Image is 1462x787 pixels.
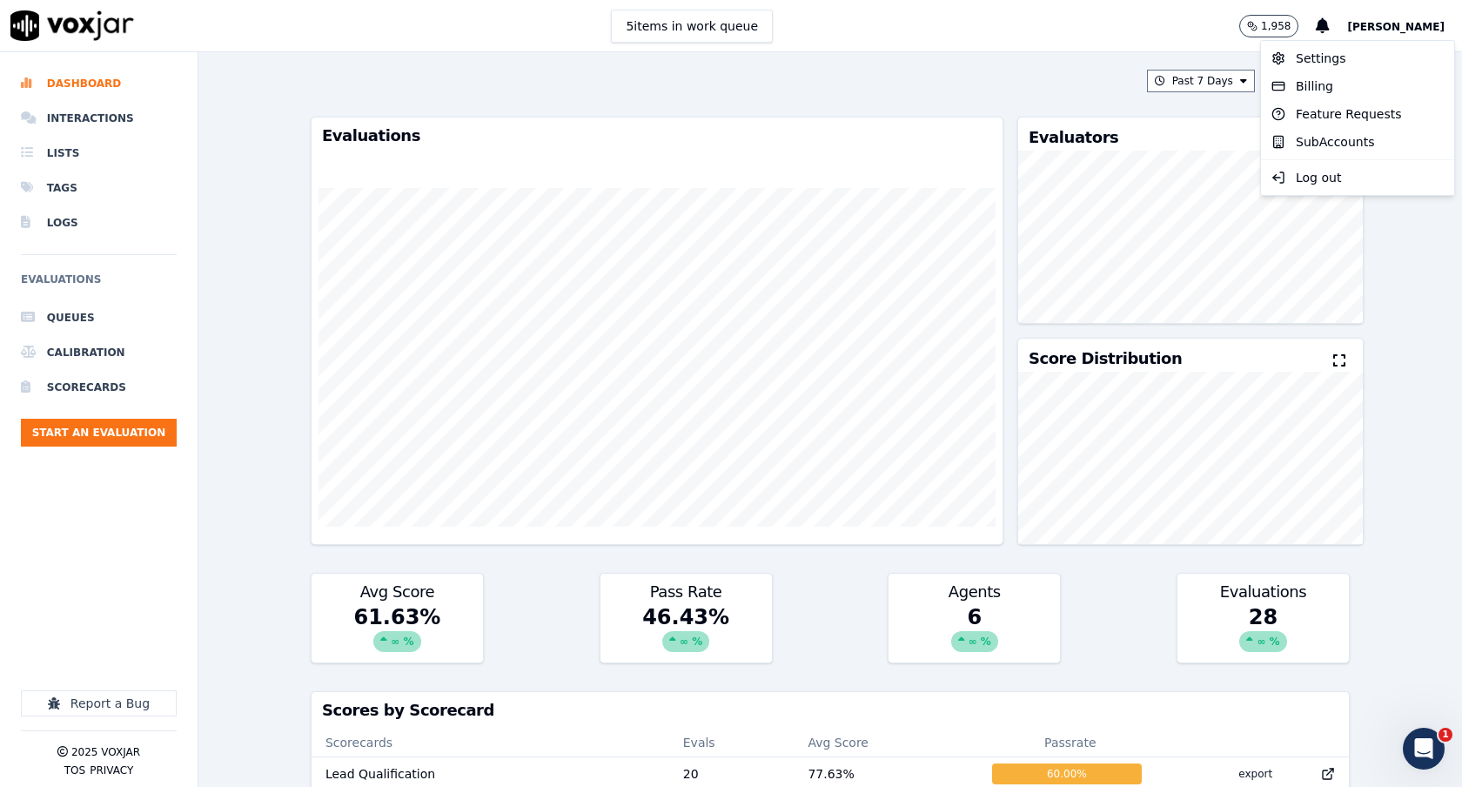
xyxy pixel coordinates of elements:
a: Logs [21,205,177,240]
h6: Evaluations [21,269,177,300]
div: Settings [1264,44,1451,72]
th: Passrate [978,729,1162,757]
a: Lists [21,136,177,171]
h3: Agents [899,584,1050,600]
div: 46.43 % [600,603,772,663]
button: TOS [64,763,85,777]
div: ∞ % [662,631,709,652]
div: Feature Requests [1264,100,1451,128]
button: Privacy [90,763,133,777]
h3: Evaluators [1029,130,1118,145]
div: [PERSON_NAME] [1260,40,1455,196]
th: Evals [669,729,795,757]
a: Interactions [21,101,177,136]
span: [PERSON_NAME] [1347,21,1445,33]
button: Report a Bug [21,690,177,716]
button: [PERSON_NAME] [1347,16,1462,37]
th: Scorecards [312,729,669,757]
a: Scorecards [21,370,177,405]
button: 5items in work queue [611,10,773,43]
button: 1,958 [1239,15,1316,37]
th: Avg Score [794,729,978,757]
button: Past 7 Days [1147,70,1255,92]
p: 1,958 [1261,19,1291,33]
a: Queues [21,300,177,335]
div: Log out [1264,164,1451,192]
div: ∞ % [951,631,998,652]
div: SubAccounts [1264,128,1451,156]
h3: Scores by Scorecard [322,703,1338,718]
button: 1,958 [1239,15,1298,37]
h3: Evaluations [1188,584,1338,600]
span: 1 [1439,728,1452,742]
a: Tags [21,171,177,205]
div: ∞ % [373,631,420,652]
iframe: Intercom live chat [1403,728,1445,770]
div: 28 [1177,603,1349,663]
div: ∞ % [1239,631,1286,652]
h3: Score Distribution [1029,351,1182,367]
button: Start an Evaluation [21,419,177,447]
div: 6 [889,603,1060,663]
a: Calibration [21,335,177,370]
div: 61.63 % [312,603,483,663]
h3: Pass Rate [611,584,761,600]
div: Billing [1264,72,1451,100]
img: voxjar logo [10,10,134,41]
p: 2025 Voxjar [71,745,140,759]
h3: Avg Score [322,584,473,600]
a: Dashboard [21,66,177,101]
div: 60.00 % [992,763,1141,784]
h3: Evaluations [322,128,992,144]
